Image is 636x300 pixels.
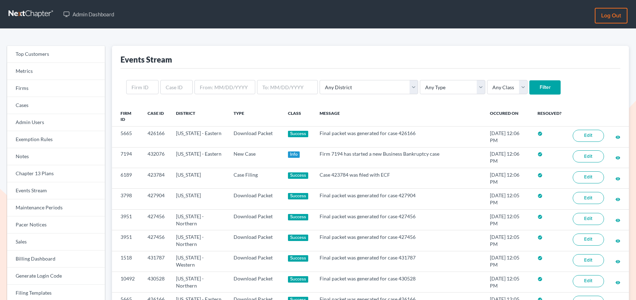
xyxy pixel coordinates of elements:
[170,272,228,293] td: [US_STATE] - Northern
[7,216,105,234] a: Pacer Notices
[615,259,620,264] i: visibility
[288,276,309,283] div: Success
[314,147,484,168] td: Firm 7194 has started a new Business Bankruptcy case
[288,151,300,158] div: Info
[484,251,532,272] td: [DATE] 12:05 PM
[615,176,620,181] i: visibility
[170,230,228,251] td: [US_STATE] - Northern
[484,230,532,251] td: [DATE] 12:05 PM
[257,80,318,94] input: To: MM/DD/YYYY
[7,131,105,148] a: Exemption Rules
[112,106,142,127] th: Firm ID
[615,237,620,243] a: visibility
[484,147,532,168] td: [DATE] 12:06 PM
[573,171,604,183] a: Edit
[142,168,170,189] td: 423784
[142,209,170,230] td: 427456
[228,230,282,251] td: Download Packet
[228,127,282,147] td: Download Packet
[573,130,604,142] a: Edit
[538,152,543,157] i: check_circle
[112,272,142,293] td: 10492
[112,147,142,168] td: 7194
[228,189,282,209] td: Download Packet
[7,268,105,285] a: Generate Login Code
[7,234,105,251] a: Sales
[314,209,484,230] td: Final packet was generated for case 427456
[228,168,282,189] td: Case Filing
[7,114,105,131] a: Admin Users
[112,251,142,272] td: 1518
[142,147,170,168] td: 432076
[314,251,484,272] td: Final packet was generated for case 431787
[7,97,105,114] a: Cases
[112,168,142,189] td: 6189
[615,175,620,181] a: visibility
[484,106,532,127] th: Occured On
[615,154,620,160] a: visibility
[7,80,105,97] a: Firms
[484,127,532,147] td: [DATE] 12:06 PM
[160,80,193,94] input: Case ID
[170,168,228,189] td: [US_STATE]
[7,148,105,165] a: Notes
[7,251,105,268] a: Billing Dashboard
[615,217,620,223] a: visibility
[142,272,170,293] td: 430528
[615,239,620,243] i: visibility
[288,214,309,220] div: Success
[288,255,309,262] div: Success
[573,150,604,162] a: Edit
[228,147,282,168] td: New Case
[615,218,620,223] i: visibility
[615,135,620,140] i: visibility
[573,275,604,287] a: Edit
[170,127,228,147] td: [US_STATE] - Eastern
[615,280,620,285] i: visibility
[314,189,484,209] td: Final packet was generated for case 427904
[314,106,484,127] th: Message
[170,189,228,209] td: [US_STATE]
[7,165,105,182] a: Chapter 13 Plans
[314,230,484,251] td: Final packet was generated for case 427456
[112,189,142,209] td: 3798
[142,230,170,251] td: 427456
[228,209,282,230] td: Download Packet
[484,209,532,230] td: [DATE] 12:05 PM
[538,193,543,198] i: check_circle
[538,256,543,261] i: check_circle
[538,277,543,282] i: check_circle
[7,46,105,63] a: Top Customers
[538,131,543,136] i: check_circle
[314,127,484,147] td: Final packet was generated for case 426166
[288,131,309,137] div: Success
[60,8,118,21] a: Admin Dashboard
[573,192,604,204] a: Edit
[228,106,282,127] th: Type
[142,106,170,127] th: Case ID
[538,214,543,219] i: check_circle
[228,251,282,272] td: Download Packet
[538,173,543,178] i: check_circle
[170,251,228,272] td: [US_STATE] - Western
[282,106,314,127] th: Class
[538,235,543,240] i: check_circle
[112,230,142,251] td: 3951
[288,235,309,241] div: Success
[615,196,620,202] a: visibility
[228,272,282,293] td: Download Packet
[194,80,255,94] input: From: MM/DD/YYYY
[573,213,604,225] a: Edit
[573,254,604,266] a: Edit
[532,106,567,127] th: Resolved?
[314,168,484,189] td: Case 423784 was filed with ECF
[615,134,620,140] a: visibility
[142,189,170,209] td: 427904
[142,127,170,147] td: 426166
[126,80,159,94] input: Firm ID
[7,63,105,80] a: Metrics
[7,182,105,199] a: Events Stream
[529,80,561,95] input: Filter
[142,251,170,272] td: 431787
[288,172,309,179] div: Success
